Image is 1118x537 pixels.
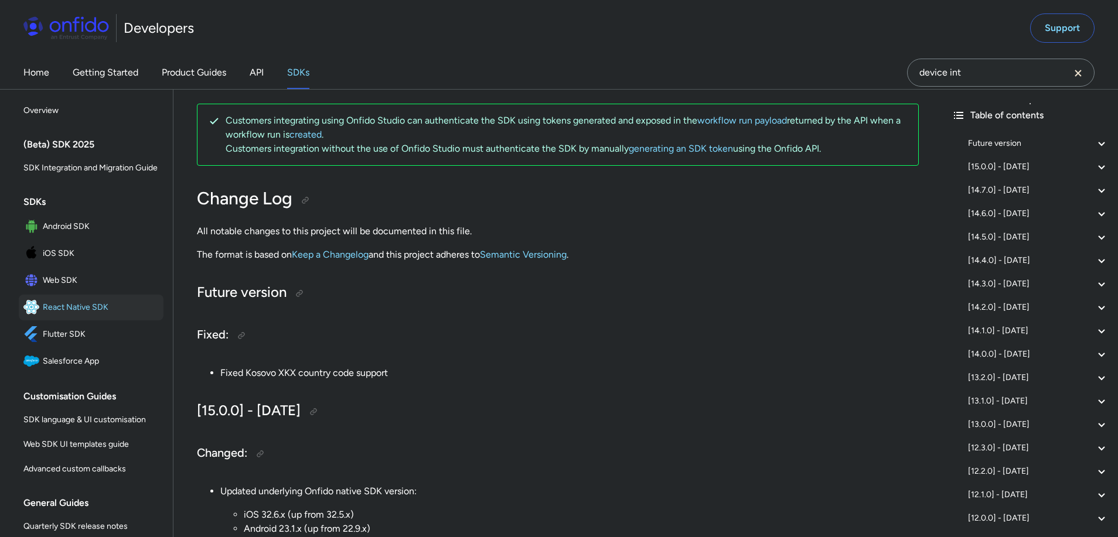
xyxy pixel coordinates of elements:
[19,295,163,320] a: IconReact Native SDKReact Native SDK
[629,143,733,154] a: generating an SDK token
[968,207,1109,221] a: [14.6.0] - [DATE]
[23,245,43,262] img: IconiOS SDK
[226,142,909,156] p: Customers integration without the use of Onfido Studio must authenticate the SDK by manually usin...
[968,136,1109,151] a: Future version
[43,245,159,262] span: iOS SDK
[968,511,1109,525] a: [12.0.0] - [DATE]
[197,187,919,210] h1: Change Log
[968,347,1109,361] a: [14.0.0] - [DATE]
[19,321,163,347] a: IconFlutter SDKFlutter SDK
[697,115,787,126] a: workflow run payload
[197,326,919,345] h3: Fixed:
[220,484,919,536] li: Updated underlying Onfido native SDK version:
[23,190,168,214] div: SDKs
[1071,66,1085,80] svg: Clear search field button
[43,299,159,316] span: React Native SDK
[480,249,567,260] a: Semantic Versioning
[43,326,159,343] span: Flutter SDK
[968,160,1109,174] a: [15.0.0] - [DATE]
[73,56,138,89] a: Getting Started
[220,366,919,380] li: Fixed Kosovo XKX country code support
[23,56,49,89] a: Home
[19,241,163,266] a: IconiOS SDKiOS SDK
[23,413,159,427] span: SDK language & UI customisation
[23,272,43,289] img: IconWeb SDK
[23,326,43,343] img: IconFlutter SDK
[968,183,1109,197] a: [14.7.0] - [DATE]
[968,254,1109,268] a: [14.4.0] - [DATE]
[289,129,322,140] a: created
[968,300,1109,314] a: [14.2.0] - [DATE]
[968,371,1109,385] a: [13.2.0] - [DATE]
[968,441,1109,455] a: [12.3.0] - [DATE]
[19,433,163,456] a: Web SDK UI templates guide
[197,444,919,463] h3: Changed:
[968,418,1109,432] a: [13.0.0] - [DATE]
[968,277,1109,291] a: [14.3.0] - [DATE]
[1030,13,1095,43] a: Support
[197,248,919,262] p: The format is based on and this project adheres to .
[23,16,109,40] img: Onfido Logo
[19,214,163,240] a: IconAndroid SDKAndroid SDK
[968,394,1109,408] a: [13.1.0] - [DATE]
[43,218,159,235] span: Android SDK
[19,268,163,293] a: IconWeb SDKWeb SDK
[23,385,168,408] div: Customisation Guides
[23,519,159,533] span: Quarterly SDK release notes
[244,522,919,536] li: Android 23.1.x (up from 22.9.x)
[19,457,163,481] a: Advanced custom callbacks
[43,272,159,289] span: Web SDK
[124,19,194,37] h1: Developers
[968,230,1109,244] a: [14.5.0] - [DATE]
[23,104,159,118] span: Overview
[250,56,264,89] a: API
[23,462,159,476] span: Advanced custom callbacks
[968,324,1109,338] a: [14.1.0] - [DATE]
[226,114,909,142] p: Customers integrating using Onfido Studio can authenticate the SDK using tokens generated and exp...
[43,353,159,370] span: Salesforce App
[19,99,163,122] a: Overview
[23,161,159,175] span: SDK Integration and Migration Guide
[292,249,369,260] a: Keep a Changelog
[23,133,168,156] div: (Beta) SDK 2025
[952,108,1109,122] div: Table of contents
[23,437,159,452] span: Web SDK UI templates guide
[19,348,163,374] a: IconSalesforce AppSalesforce App
[968,464,1109,478] a: [12.2.0] - [DATE]
[197,401,919,421] h2: [15.0.0] - [DATE]
[23,353,43,370] img: IconSalesforce App
[244,508,919,522] li: iOS 32.6.x (up from 32.5.x)
[162,56,226,89] a: Product Guides
[907,59,1095,87] input: Onfido search input field
[23,218,43,235] img: IconAndroid SDK
[23,491,168,515] div: General Guides
[968,488,1109,502] a: [12.1.0] - [DATE]
[197,224,919,238] p: All notable changes to this project will be documented in this file.
[19,408,163,432] a: SDK language & UI customisation
[197,283,919,303] h2: Future version
[23,299,43,316] img: IconReact Native SDK
[19,156,163,180] a: SDK Integration and Migration Guide
[287,56,309,89] a: SDKs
